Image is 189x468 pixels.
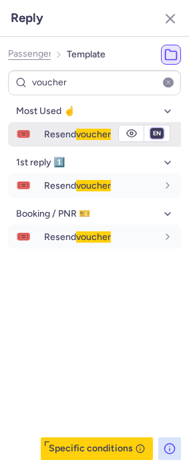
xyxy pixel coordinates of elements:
li: Template [67,45,106,65]
span: en [150,128,164,139]
span: voucher [76,231,111,243]
h3: Reply [11,11,43,25]
span: voucher [76,129,111,140]
span: Resend [44,180,111,191]
span: Resend [44,231,111,243]
span: 🎟️ [8,122,39,147]
span: Booking / PNR 🎫 [16,209,90,219]
button: 🎟️Resendvoucher [8,225,181,249]
span: Resend [44,129,111,140]
span: voucher [76,180,111,191]
button: 🎟️Resendvoucher [8,173,181,198]
span: Most Used ☝️ [16,106,75,117]
span: Passenger [8,49,52,59]
span: 🎟️ [8,173,39,198]
button: 1st reply 1️⃣ [8,152,181,173]
span: 1st reply 1️⃣ [16,157,65,168]
button: Passenger [8,49,51,59]
span: 🎟️ [8,225,39,249]
input: Find category, template [8,70,181,96]
button: Booking / PNR 🎫 [8,203,181,225]
button: 🎟️Resendvoucher [8,122,181,147]
button: Most Used ☝️ [8,101,181,122]
button: Specific conditions [41,437,153,460]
